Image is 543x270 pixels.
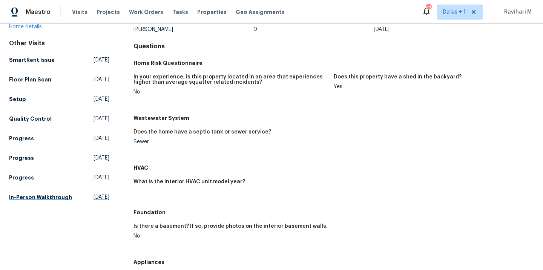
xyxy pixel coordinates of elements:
h5: In-Person Walkthrough [9,193,72,201]
h4: Questions [133,43,534,50]
span: Work Orders [129,8,163,16]
h5: Progress [9,174,34,181]
a: Home details [9,24,42,29]
div: Other Visits [9,40,109,47]
a: Progress[DATE] [9,151,109,165]
h5: Quality Control [9,115,52,123]
span: Projects [97,8,120,16]
span: [DATE] [94,154,109,162]
h5: SmartRent Issue [9,56,55,64]
h5: Is there a basement? If so, provide photos on the interior basement walls. [133,224,328,229]
span: Maestro [26,8,51,16]
div: [DATE] [374,27,494,32]
span: Dallas + 1 [443,8,466,16]
h5: Appliances [133,258,534,266]
h5: Progress [9,135,34,142]
span: Visits [72,8,87,16]
h5: HVAC [133,164,534,172]
div: 0 [253,27,374,32]
h5: Does the home have a septic tank or sewer service? [133,129,271,135]
h5: Progress [9,154,34,162]
a: Setup[DATE] [9,92,109,106]
div: [PERSON_NAME] [133,27,254,32]
div: Yes [334,84,528,89]
h5: Wastewater System [133,114,534,122]
h5: In your experience, is this property located in an area that experiences higher than average squa... [133,74,328,85]
h5: Home Risk Questionnaire [133,59,534,67]
span: Tasks [172,9,188,15]
a: In-Person Walkthrough[DATE] [9,190,109,204]
span: [DATE] [94,56,109,64]
h5: Does this property have a shed in the backyard? [334,74,462,80]
span: [DATE] [94,95,109,103]
span: Geo Assignments [236,8,285,16]
a: SmartRent Issue[DATE] [9,53,109,67]
a: Floor Plan Scan[DATE] [9,73,109,86]
span: [DATE] [94,135,109,142]
a: Progress[DATE] [9,132,109,145]
h5: Floor Plan Scan [9,76,51,83]
a: Quality Control[DATE] [9,112,109,126]
a: Progress[DATE] [9,171,109,184]
span: [DATE] [94,174,109,181]
div: No [133,89,328,95]
div: 67 [426,5,431,12]
span: Properties [197,8,227,16]
div: Sewer [133,139,328,144]
span: [DATE] [94,76,109,83]
div: No [133,233,328,239]
span: [DATE] [94,193,109,201]
span: Ravihari M [501,8,532,16]
h5: Setup [9,95,26,103]
span: [DATE] [94,115,109,123]
h5: What is the interior HVAC unit model year? [133,179,245,184]
h5: Foundation [133,209,534,216]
